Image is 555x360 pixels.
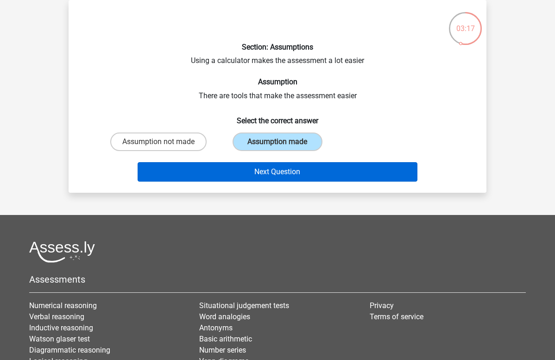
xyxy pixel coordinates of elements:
a: Watson glaser test [29,335,90,343]
button: Next Question [138,162,418,182]
a: Situational judgement tests [199,301,289,310]
a: Basic arithmetic [199,335,252,343]
a: Diagrammatic reasoning [29,346,110,354]
a: Antonyms [199,323,233,332]
h6: Select the correct answer [83,109,472,125]
a: Word analogies [199,312,250,321]
a: Verbal reasoning [29,312,84,321]
div: Using a calculator makes the assessment a lot easier There are tools that make the assessment easier [72,7,483,185]
h5: Assessments [29,274,526,285]
img: Assessly logo [29,241,95,263]
label: Assumption not made [110,133,207,151]
a: Number series [199,346,246,354]
a: Terms of service [370,312,423,321]
a: Numerical reasoning [29,301,97,310]
a: Privacy [370,301,394,310]
h6: Section: Assumptions [83,43,472,51]
a: Inductive reasoning [29,323,93,332]
label: Assumption made [233,133,322,151]
h6: Assumption [83,77,472,86]
div: 03:17 [448,11,483,34]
